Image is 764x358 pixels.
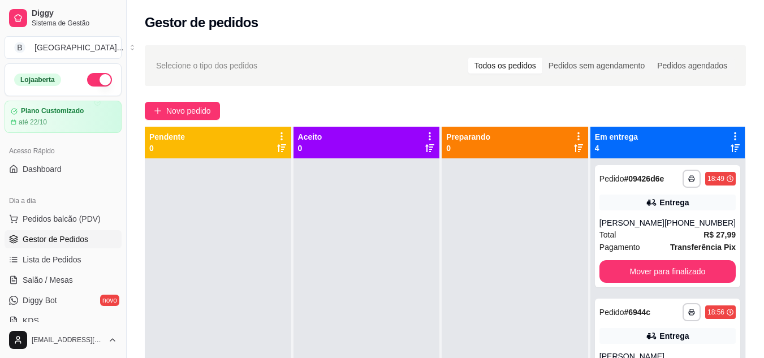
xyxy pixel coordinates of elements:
[166,105,211,117] span: Novo pedido
[624,174,664,183] strong: # 09426d6e
[23,163,62,175] span: Dashboard
[5,210,122,228] button: Pedidos balcão (PDV)
[5,291,122,309] a: Diggy Botnovo
[599,241,640,253] span: Pagamento
[542,58,651,74] div: Pedidos sem agendamento
[659,330,689,342] div: Entrega
[5,160,122,178] a: Dashboard
[145,14,258,32] h2: Gestor de pedidos
[154,107,162,115] span: plus
[32,19,117,28] span: Sistema de Gestão
[5,101,122,133] a: Plano Customizadoaté 22/10
[595,143,638,154] p: 4
[23,234,88,245] span: Gestor de Pedidos
[87,73,112,87] button: Alterar Status
[5,5,122,32] a: DiggySistema de Gestão
[5,142,122,160] div: Acesso Rápido
[599,260,736,283] button: Mover para finalizado
[14,42,25,53] span: B
[664,217,736,228] div: [PHONE_NUMBER]
[5,312,122,330] a: KDS
[23,274,73,286] span: Salão / Mesas
[707,174,724,183] div: 18:49
[599,228,616,241] span: Total
[149,131,185,143] p: Pendente
[595,131,638,143] p: Em entrega
[23,315,39,326] span: KDS
[446,143,490,154] p: 0
[670,243,736,252] strong: Transferência Pix
[156,59,257,72] span: Selecione o tipo dos pedidos
[34,42,123,53] div: [GEOGRAPHIC_DATA] ...
[5,36,122,59] button: Select a team
[599,174,624,183] span: Pedido
[298,143,322,154] p: 0
[19,118,47,127] article: até 22/10
[14,74,61,86] div: Loja aberta
[651,58,733,74] div: Pedidos agendados
[21,107,84,115] article: Plano Customizado
[624,308,650,317] strong: # 6944c
[23,295,57,306] span: Diggy Bot
[468,58,542,74] div: Todos os pedidos
[23,213,101,225] span: Pedidos balcão (PDV)
[5,271,122,289] a: Salão / Mesas
[149,143,185,154] p: 0
[599,308,624,317] span: Pedido
[599,217,664,228] div: [PERSON_NAME]
[703,230,736,239] strong: R$ 27,99
[32,8,117,19] span: Diggy
[145,102,220,120] button: Novo pedido
[707,308,724,317] div: 18:56
[5,230,122,248] a: Gestor de Pedidos
[23,254,81,265] span: Lista de Pedidos
[32,335,103,344] span: [EMAIL_ADDRESS][DOMAIN_NAME]
[5,251,122,269] a: Lista de Pedidos
[5,326,122,353] button: [EMAIL_ADDRESS][DOMAIN_NAME]
[5,192,122,210] div: Dia a dia
[298,131,322,143] p: Aceito
[659,197,689,208] div: Entrega
[446,131,490,143] p: Preparando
